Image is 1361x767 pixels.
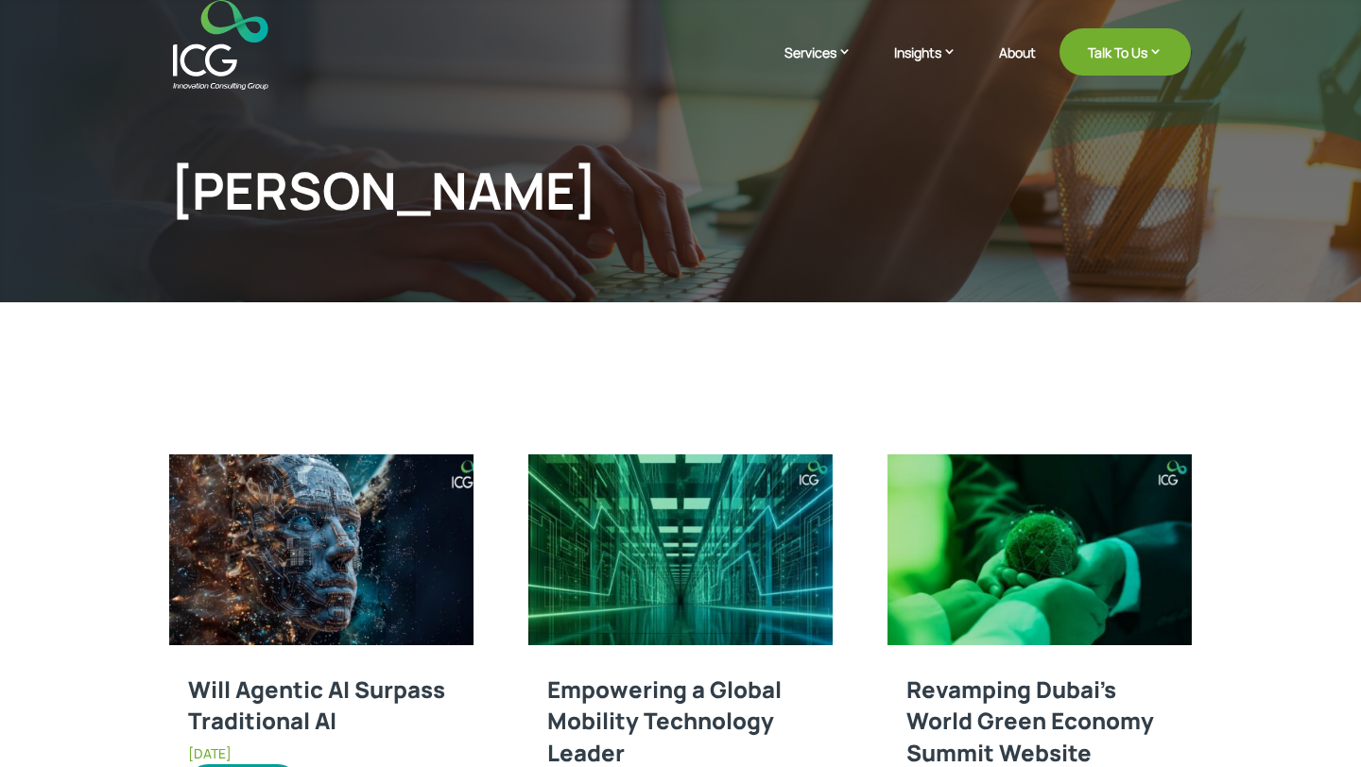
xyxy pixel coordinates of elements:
[188,673,445,737] a: Will Agentic AI Surpass Traditional AI
[170,160,956,221] div: [PERSON_NAME]
[1060,28,1191,76] a: Talk To Us
[894,43,975,90] a: Insights
[169,454,474,644] img: Will Agentic AI Surpass Traditional AI
[887,454,1192,644] img: Revamping Dubai’s World Green Economy Summit Website
[170,373,440,418] span: You may also like
[784,43,870,90] a: Services
[999,45,1036,90] a: About
[528,454,833,644] img: Empowering a Global Mobility Technology Leader
[188,744,232,762] span: [DATE]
